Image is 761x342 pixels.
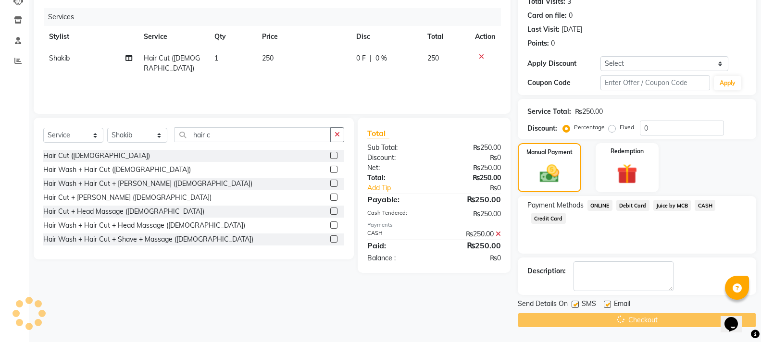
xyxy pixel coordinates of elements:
[469,26,501,48] th: Action
[518,299,568,311] span: Send Details On
[43,26,138,48] th: Stylist
[44,8,508,26] div: Services
[434,229,508,239] div: ₨250.00
[611,161,644,186] img: _gift.svg
[175,127,331,142] input: Search or Scan
[370,53,372,63] span: |
[434,163,508,173] div: ₨250.00
[209,26,256,48] th: Qty
[356,53,366,63] span: 0 F
[527,123,557,134] div: Discount:
[582,299,596,311] span: SMS
[527,59,600,69] div: Apply Discount
[721,304,751,332] iframe: chat widget
[43,234,253,244] div: Hair Wash + Hair Cut + Shave + Massage ([DEMOGRAPHIC_DATA])
[375,53,387,63] span: 0 %
[367,221,501,229] div: Payments
[360,253,434,263] div: Balance :
[360,194,434,205] div: Payable:
[367,128,389,138] span: Total
[138,26,209,48] th: Service
[620,123,634,132] label: Fixed
[569,11,573,21] div: 0
[360,240,434,251] div: Paid:
[144,54,200,73] span: Hair Cut ([DEMOGRAPHIC_DATA])
[360,173,434,183] div: Total:
[695,200,715,211] span: CASH
[434,240,508,251] div: ₨250.00
[360,229,434,239] div: CASH
[527,266,566,276] div: Description:
[551,38,555,49] div: 0
[43,165,191,175] div: Hair Wash + Hair Cut ([DEMOGRAPHIC_DATA])
[43,207,204,217] div: Hair Cut + Head Massage ([DEMOGRAPHIC_DATA])
[614,299,630,311] span: Email
[49,54,70,62] span: Shakib
[611,147,644,156] label: Redemption
[714,76,741,90] button: Apply
[434,194,508,205] div: ₨250.00
[43,151,150,161] div: Hair Cut ([DEMOGRAPHIC_DATA])
[600,75,710,90] input: Enter Offer / Coupon Code
[434,143,508,153] div: ₨250.00
[262,54,274,62] span: 250
[587,200,612,211] span: ONLINE
[527,24,560,35] div: Last Visit:
[43,220,245,231] div: Hair Wash + Hair Cut + Head Massage ([DEMOGRAPHIC_DATA])
[527,200,584,210] span: Payment Methods
[527,78,600,88] div: Coupon Code
[527,11,567,21] div: Card on file:
[360,153,434,163] div: Discount:
[534,162,565,185] img: _cash.svg
[434,153,508,163] div: ₨0
[360,209,434,219] div: Cash Tendered:
[616,200,649,211] span: Debit Card
[434,253,508,263] div: ₨0
[256,26,350,48] th: Price
[434,209,508,219] div: ₨250.00
[214,54,218,62] span: 1
[527,107,571,117] div: Service Total:
[350,26,422,48] th: Disc
[653,200,691,211] span: Juice by MCB
[575,107,603,117] div: ₨250.00
[531,213,566,224] span: Credit Card
[527,38,549,49] div: Points:
[43,179,252,189] div: Hair Wash + Hair Cut + [PERSON_NAME] ([DEMOGRAPHIC_DATA])
[434,173,508,183] div: ₨250.00
[360,143,434,153] div: Sub Total:
[360,163,434,173] div: Net:
[43,193,212,203] div: Hair Cut + [PERSON_NAME] ([DEMOGRAPHIC_DATA])
[447,183,508,193] div: ₨0
[574,123,605,132] label: Percentage
[427,54,439,62] span: 250
[526,148,573,157] label: Manual Payment
[561,24,582,35] div: [DATE]
[360,183,446,193] a: Add Tip
[422,26,469,48] th: Total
